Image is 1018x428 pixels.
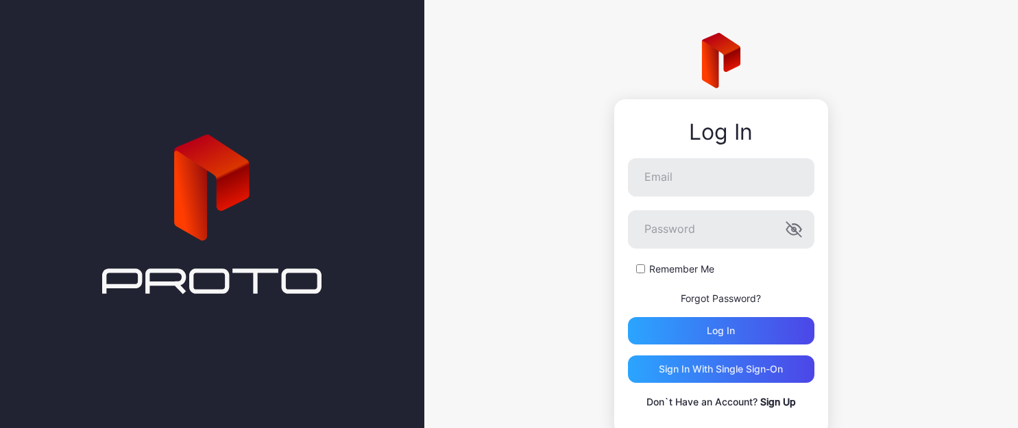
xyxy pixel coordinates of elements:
a: Forgot Password? [681,292,761,304]
label: Remember Me [649,262,714,276]
div: Log In [628,120,814,144]
div: Sign in With Single Sign-On [659,364,783,375]
button: Password [786,221,802,238]
a: Sign Up [760,396,796,407]
input: Email [628,158,814,197]
p: Don`t Have an Account? [628,394,814,410]
button: Log in [628,317,814,344]
div: Log in [707,325,735,336]
button: Sign in With Single Sign-On [628,355,814,383]
input: Password [628,210,814,249]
